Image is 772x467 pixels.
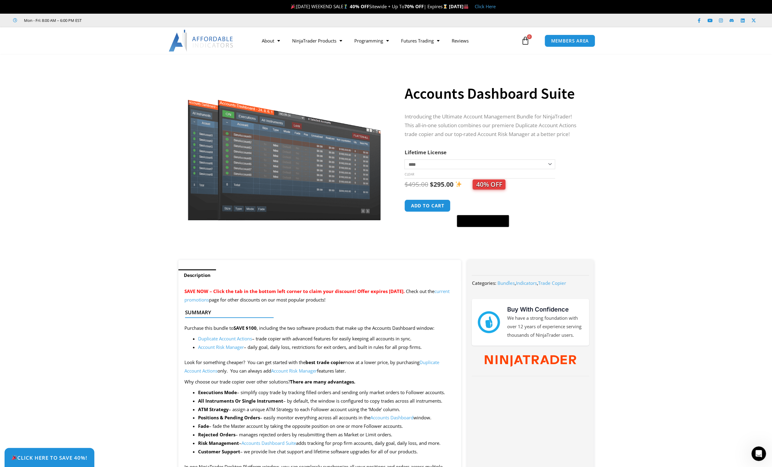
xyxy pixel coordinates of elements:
p: Introducing the Ultimate Account Management Bundle for NinjaTrader! This all-in-one solution comb... [404,112,582,139]
strong: There are many advantages. [290,379,355,385]
a: Account Risk Manager [198,344,244,350]
strong: Fade [198,423,209,429]
a: MEMBERS AREA [544,35,595,47]
a: Reviews [446,34,475,48]
a: Programming [348,34,395,48]
strong: best trade copier [305,359,345,365]
h4: Summary [185,309,450,315]
bdi: 295.00 [430,180,453,189]
a: Futures Trading [395,34,446,48]
a: Indicators [516,280,537,286]
strong: Positions & Pending Orders [198,414,260,421]
span: 40% OFF [473,179,505,189]
span: $ [404,180,408,189]
li: – simplify copy trade by tracking filled orders and sending only market orders to Follower accounts. [198,388,455,397]
button: Add to cart [404,199,450,212]
img: 🎉 [291,4,295,9]
strong: 70% OFF [404,3,424,9]
span: MEMBERS AREA [551,39,589,43]
b: ATM Strategy [198,406,229,412]
iframe: Customer reviews powered by Trustpilot [90,17,181,23]
img: 🏌️‍♂️ [343,4,348,9]
iframe: Intercom live chat [751,446,766,461]
span: $ [430,180,433,189]
li: – fade the Master account by taking the opposite position on one or more Follower accounts. [198,422,455,431]
span: 0 [527,34,532,39]
a: Bundles [497,280,514,286]
bdi: 495.00 [404,180,428,189]
h1: Accounts Dashboard Suite [404,83,582,104]
b: Rejected Orders [198,431,235,438]
a: NinjaTrader Products [286,34,348,48]
img: ✨ [455,181,462,187]
iframe: PayPal Message 1 [404,231,582,236]
a: Clear options [404,172,414,176]
a: About [256,34,286,48]
a: 0 [512,32,539,49]
img: 🏭 [464,4,468,9]
span: Mon - Fri: 8:00 AM – 6:00 PM EST [22,17,82,24]
strong: SAVE $100 [234,325,257,331]
a: Accounts Dashboard Suite [241,440,296,446]
label: Lifetime License [404,149,446,156]
img: mark thumbs good 43913 | Affordable Indicators – NinjaTrader [478,311,500,333]
img: 🎉 [12,455,17,460]
strong: [DATE] [449,3,469,9]
b: Risk Management [198,440,239,446]
img: NinjaTrader Wordmark color RGB | Affordable Indicators – NinjaTrader [485,355,576,367]
strong: All Instruments Or Single Instrument [198,398,283,404]
span: Categories: [472,280,496,286]
img: LogoAI | Affordable Indicators – NinjaTrader [169,30,234,52]
li: – trade copier with advanced features for easily keeping all accounts in sync. [198,335,455,343]
nav: Menu [256,34,520,48]
a: Trade Copier [538,280,566,286]
button: Buy with GPay [457,215,509,227]
strong: 40% OFF [350,3,369,9]
p: We have a strong foundation with over 12 years of experience serving thousands of NinjaTrader users. [507,314,583,339]
a: Account Risk Manager [271,368,317,374]
span: SAVE NOW – Click the tab in the bottom left corner to claim your discount! Offer expires [DATE]. [184,288,405,294]
li: – by default, the window is configured to copy trades across all instruments. [198,397,455,405]
p: Look for something cheaper? You can get started with the now at a lower price, by purchasing only... [184,358,455,375]
iframe: Secure express checkout frame [456,199,510,213]
li: – assign a unique ATM Strategy to each Follower account using the ‘Mode’ column. [198,405,455,414]
strong: Executions Mode [198,389,237,395]
a: Duplicate Account Actions [198,336,252,342]
p: Check out the page for other discounts on our most popular products! [184,287,455,304]
span: , , [497,280,566,286]
p: Purchase this bundle to , including the two software products that make up the Accounts Dashboard... [184,324,455,332]
span: Click Here to save 40%! [12,455,87,460]
li: – manages rejected orders by resubmitting them as Market or Limit orders. [198,431,455,439]
a: 🎉Click Here to save 40%! [5,448,94,467]
a: Accounts Dashboard [370,414,413,421]
li: – adds tracking for prop firm accounts, daily goal, daily loss, and more. [198,439,455,448]
a: Description [178,269,216,281]
h3: Buy With Confidence [507,305,583,314]
span: [DATE] WEEKEND SALE Sitewide + Up To | Expires [289,3,449,9]
a: Click Here [475,3,496,9]
p: Why choose our trade copier over other solutions? [184,378,455,386]
li: – daily goal, daily loss, restrictions for exit orders, and built in rules for all prop firms. [198,343,455,352]
img: ⌛ [443,4,447,9]
li: – easily monitor everything across all accounts in the window. [198,414,455,422]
